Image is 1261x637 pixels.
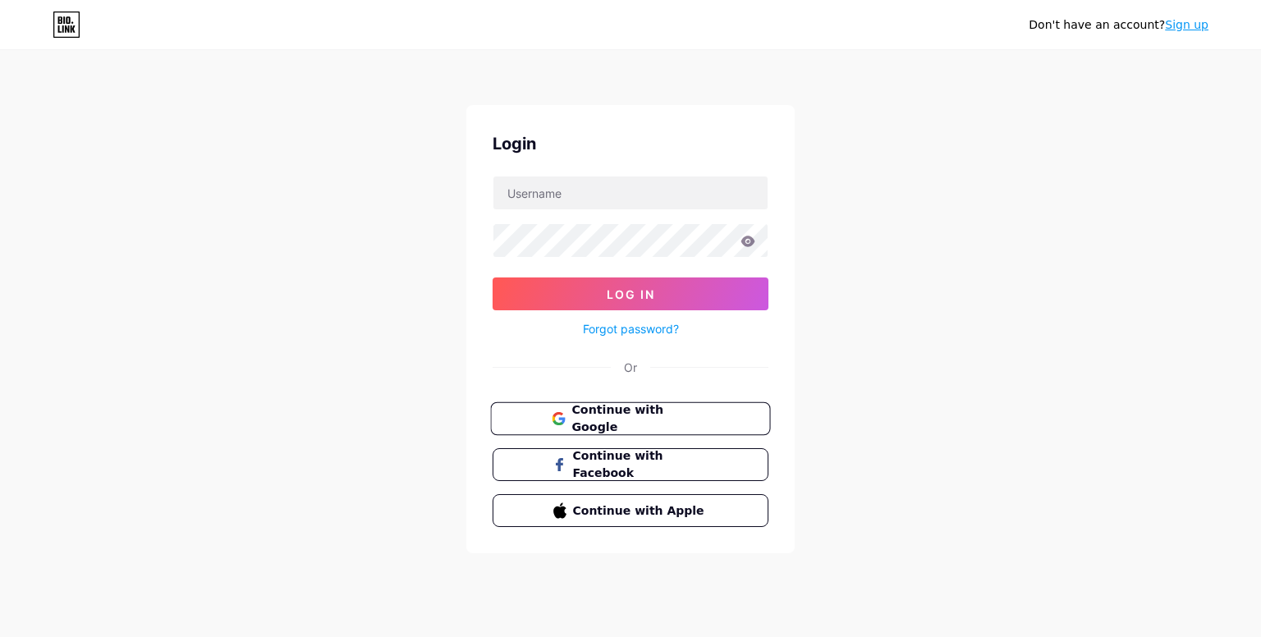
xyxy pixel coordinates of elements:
[624,359,637,376] div: Or
[1029,16,1208,34] div: Don't have an account?
[583,320,679,337] a: Forgot password?
[490,402,770,436] button: Continue with Google
[493,402,768,435] a: Continue with Google
[493,277,768,310] button: Log In
[573,447,708,482] span: Continue with Facebook
[493,448,768,481] button: Continue with Facebook
[493,176,768,209] input: Username
[607,287,655,301] span: Log In
[573,502,708,520] span: Continue with Apple
[493,131,768,156] div: Login
[571,401,708,437] span: Continue with Google
[1165,18,1208,31] a: Sign up
[493,494,768,527] button: Continue with Apple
